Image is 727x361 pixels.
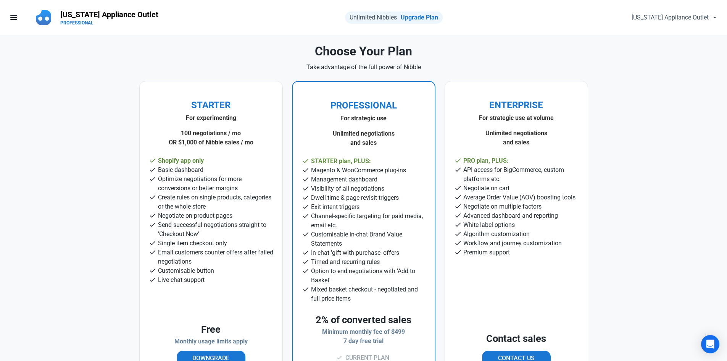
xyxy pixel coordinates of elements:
[311,212,423,229] span: Channel-specific targeting for paid media, email etc.
[9,13,18,22] span: menu
[302,157,309,165] span: check
[311,157,371,165] span: STARTER plan, PLUS:
[463,249,510,256] span: Premium support
[158,157,204,164] span: Shopify app only
[158,175,242,192] span: Optimize negotiations for more conversions or better margins
[463,185,509,192] span: Negotiate on cart
[302,185,309,192] span: check
[302,249,309,256] span: check
[149,193,156,201] span: check
[311,185,384,192] span: Visibility of all negotiations
[454,157,462,164] span: check
[454,212,462,219] span: check
[463,203,542,210] span: Negotiate on multiple factors
[485,130,547,137] strong: Unlimited negotiations
[158,276,205,283] span: Live chat support
[340,115,387,122] strong: For strategic use
[169,139,253,146] strong: OR $1,000 of Nibble sales / mo
[343,337,384,345] span: 7 day free trial
[463,221,515,228] span: White label options
[479,114,554,121] strong: For strategic use at volume
[158,212,232,219] span: Negotiate on product pages
[454,230,462,238] span: check
[311,194,399,201] span: Dwell time & page revisit triggers
[149,212,156,219] span: check
[186,114,236,121] strong: For experimenting
[56,6,163,29] a: [US_STATE] Appliance OutletPROFESSIONAL
[158,240,227,247] span: Single item checkout only
[158,267,214,274] span: Customisable button
[311,167,406,174] span: Magento & WooCommerce plug-ins
[302,100,426,111] h2: PROFESSIONAL
[350,139,377,146] strong: and sales
[503,139,529,146] strong: and sales
[149,276,156,283] span: check
[463,166,564,183] span: API access for BigCommerce, custom platforms etc.
[60,9,158,20] p: [US_STATE] Appliance Outlet
[311,231,402,247] span: Customisable in-chat Brand Value Statements
[316,314,411,325] span: 2% of converted sales
[311,203,359,210] span: Exit intent triggers
[311,258,380,265] span: Timed and recurring rules
[149,221,156,228] span: check
[486,333,546,344] span: Contact sales
[454,184,462,192] span: check
[174,338,248,345] span: Monthly usage limits apply
[306,63,421,72] p: Take advantage of the full power of Nibble
[454,100,579,110] h2: ENTERPRISE
[181,130,241,137] strong: 100 negotiations / mo
[149,100,273,110] h2: STARTER
[158,194,271,210] span: Create rules on single products, categories or the whole store
[158,221,266,238] span: Send successful negotiations straight to 'Checkout Now'
[463,230,530,238] span: Algorithm customization
[454,221,462,228] span: check
[311,249,399,256] span: In-chat 'gift with purchase' offers
[302,175,309,183] span: check
[158,249,273,265] span: Email customers counter offers after failed negotiations
[454,193,462,201] span: check
[302,285,309,293] span: check
[311,286,418,302] span: Mixed basket checkout - negotiated and full price items
[302,194,309,201] span: check
[463,194,575,201] span: Average Order Value (AOV) boosting tools
[149,248,156,256] span: check
[463,212,558,219] span: Advanced dashboard and reporting
[454,166,462,173] span: check
[311,267,415,284] span: Option to end negotiations with 'Add to Basket'
[454,202,462,210] span: check
[201,324,221,335] span: Free
[454,239,462,247] span: check
[315,44,412,58] h1: Choose Your Plan
[333,130,395,137] strong: Unlimited negotiations
[149,157,156,164] span: check
[322,328,405,335] span: Minimum monthly fee of $499
[463,240,562,247] span: Workflow and journey customization
[60,20,158,26] p: PROFESSIONAL
[701,335,719,353] div: Open Intercom Messenger
[302,230,309,238] span: check
[463,157,509,164] span: PRO plan, PLUS:
[302,203,309,210] span: check
[401,14,438,21] a: Upgrade Plan
[302,267,309,275] span: check
[302,212,309,220] span: check
[149,166,156,173] span: check
[302,166,309,174] span: check
[149,239,156,247] span: check
[149,267,156,274] span: check
[149,175,156,183] span: check
[311,176,377,183] span: Management dashboard
[632,13,709,22] span: [US_STATE] Appliance Outlet
[625,10,722,25] button: [US_STATE] Appliance Outlet
[350,14,397,21] span: Unlimited Nibbles
[454,248,462,256] span: check
[158,166,203,173] span: Basic dashboard
[302,258,309,265] span: check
